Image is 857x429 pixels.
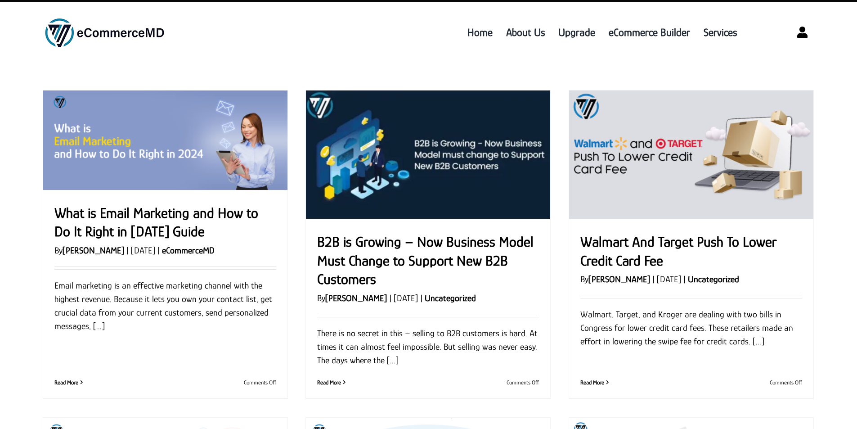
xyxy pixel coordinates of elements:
[394,293,418,303] span: [DATE]
[155,245,162,255] span: |
[697,11,744,54] a: Services
[317,326,539,367] p: There is no secret in this – selling to B2B customers is hard. At times it can almost feel imposs...
[418,293,425,303] span: |
[580,307,802,348] p: Walmart, Target, and Kroger are dealing with two bills in Congress for lower credit card fees. Th...
[790,21,814,45] a: Link to https://www.ecommercemd.com/login
[54,279,276,333] p: Email marketing is an effective marketing channel with the highest revenue. Because it lets you o...
[43,90,287,190] img: email marketing
[580,234,776,269] a: Walmart And Target Push To Lower Credit Card Fee
[43,18,166,48] img: ecommercemd logo
[507,379,539,386] span: Comments Off
[650,274,657,284] span: |
[203,11,744,54] nav: Menu
[704,24,737,41] span: Services
[317,234,534,287] a: B2B is Growing – Now Business Model Must Change to Support New B2B Customers
[499,11,552,54] a: About Us
[580,379,604,386] a: More on Walmart And Target Push To Lower Credit Card Fee
[569,90,813,219] a: Walmart And Target Push To Lower Credit Card Fee
[558,24,595,41] span: Upgrade
[131,245,155,255] span: [DATE]
[588,274,650,284] a: [PERSON_NAME]
[681,274,688,284] span: |
[317,379,341,386] a: More on B2B is Growing – Now Business Model Must Change to Support New B2B Customers
[770,379,802,386] span: Comments Off
[657,274,681,284] span: [DATE]
[54,244,276,257] p: By
[244,379,276,386] span: Comments Off
[63,245,124,255] a: [PERSON_NAME]
[43,90,287,190] a: What is Email Marketing and How to Do It Right in 2024 Guide
[602,11,697,54] a: eCommerce Builder
[425,293,476,303] a: Uncategorized
[467,24,493,41] span: Home
[54,205,258,240] a: What is Email Marketing and How to Do It Right in [DATE] Guide
[609,24,690,41] span: eCommerce Builder
[43,17,166,27] a: ecommercemd logo
[688,274,739,284] a: Uncategorized
[306,90,550,219] a: B2B is Growing – Now Business Model Must Change to Support New B2B Customers
[54,379,78,386] a: More on What is Email Marketing and How to Do It Right in 2024 Guide
[552,11,602,54] a: Upgrade
[325,293,387,303] a: [PERSON_NAME]
[461,11,499,54] a: Home
[162,245,215,255] a: eCommerceMD
[387,293,394,303] span: |
[124,245,131,255] span: |
[317,291,539,305] p: By
[580,272,802,286] p: By
[506,24,545,41] span: About Us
